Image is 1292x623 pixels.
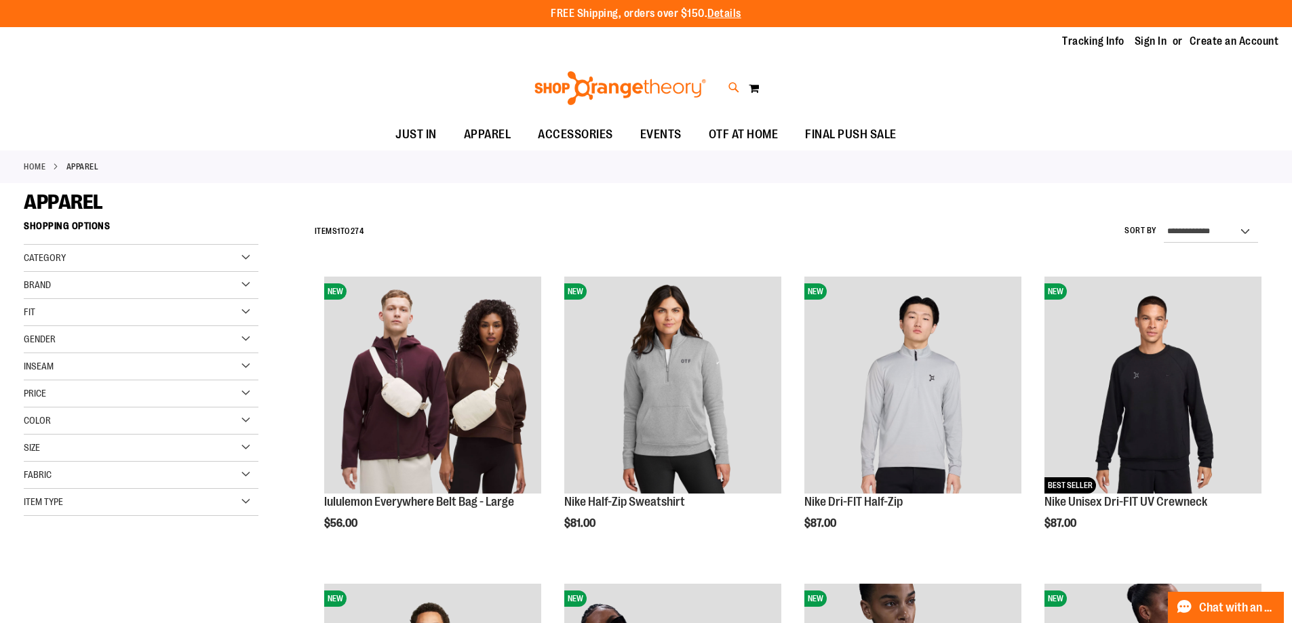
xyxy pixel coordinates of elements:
img: Nike Dri-FIT Half-Zip [804,277,1021,494]
span: OTF AT HOME [709,119,779,150]
span: $87.00 [1044,517,1078,529]
div: product [557,270,788,564]
span: ACCESSORIES [538,119,613,150]
span: Size [24,442,40,453]
span: Color [24,415,51,426]
span: BEST SELLER [1044,477,1096,494]
span: EVENTS [640,119,682,150]
span: NEW [804,590,827,607]
a: Nike Half-Zip Sweatshirt [564,495,685,508]
span: Inseam [24,361,54,371]
img: lululemon Everywhere Belt Bag - Large [324,277,541,494]
div: product [1038,270,1268,564]
a: Details [707,7,741,20]
a: Create an Account [1190,34,1279,49]
a: Sign In [1135,34,1167,49]
span: Fabric [24,469,52,480]
span: NEW [804,283,827,300]
span: Fit [24,306,35,317]
a: Nike Unisex Dri-FIT UV CrewneckNEWBEST SELLER [1044,277,1261,496]
a: Nike Dri-FIT Half-Zip [804,495,903,508]
a: Home [24,161,45,173]
span: Item Type [24,496,63,507]
span: Category [24,252,66,263]
a: Tracking Info [1062,34,1124,49]
span: NEW [1044,590,1067,607]
span: APPAREL [24,190,103,214]
span: JUST IN [395,119,437,150]
strong: APPAREL [66,161,99,173]
span: $87.00 [804,517,838,529]
a: Nike Dri-FIT Half-ZipNEW [804,277,1021,496]
span: NEW [564,590,587,607]
img: Nike Unisex Dri-FIT UV Crewneck [1044,277,1261,494]
img: Shop Orangetheory [532,71,708,105]
span: 1 [337,226,340,236]
a: Nike Unisex Dri-FIT UV Crewneck [1044,495,1207,508]
div: product [317,270,548,564]
button: Chat with an Expert [1168,592,1285,623]
span: FINAL PUSH SALE [805,119,897,150]
span: Price [24,388,46,399]
h2: Items to [315,221,364,242]
span: Brand [24,279,51,290]
span: Gender [24,334,56,344]
span: $81.00 [564,517,598,529]
span: NEW [324,590,347,607]
strong: Shopping Options [24,214,258,245]
span: APPAREL [464,119,511,150]
a: lululemon Everywhere Belt Bag - Large [324,495,514,508]
span: Chat with an Expert [1199,601,1276,614]
a: Nike Half-Zip SweatshirtNEW [564,277,781,496]
span: 274 [351,226,364,236]
img: Nike Half-Zip Sweatshirt [564,277,781,494]
a: lululemon Everywhere Belt Bag - LargeNEW [324,277,541,496]
span: NEW [564,283,587,300]
div: product [798,270,1028,564]
span: NEW [324,283,347,300]
label: Sort By [1124,225,1157,237]
span: $56.00 [324,517,359,529]
span: NEW [1044,283,1067,300]
p: FREE Shipping, orders over $150. [551,6,741,22]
